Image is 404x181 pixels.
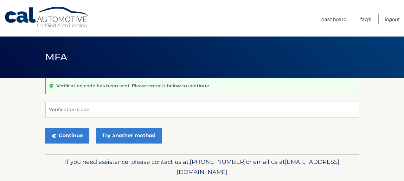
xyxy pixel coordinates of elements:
span: [PHONE_NUMBER] [190,158,246,165]
p: Verification code has been sent. Please enter it below to continue. [56,83,210,89]
a: FAQ's [360,14,371,24]
a: Dashboard [321,14,347,24]
span: MFA [45,51,67,63]
a: Logout [385,14,400,24]
button: Continue [45,128,89,144]
a: Cal Automotive [4,6,90,29]
a: Try another method [96,128,162,144]
p: If you need assistance, please contact us at: or email us at [49,157,355,177]
span: [EMAIL_ADDRESS][DOMAIN_NAME] [177,158,339,176]
input: Verification Code [45,102,359,117]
